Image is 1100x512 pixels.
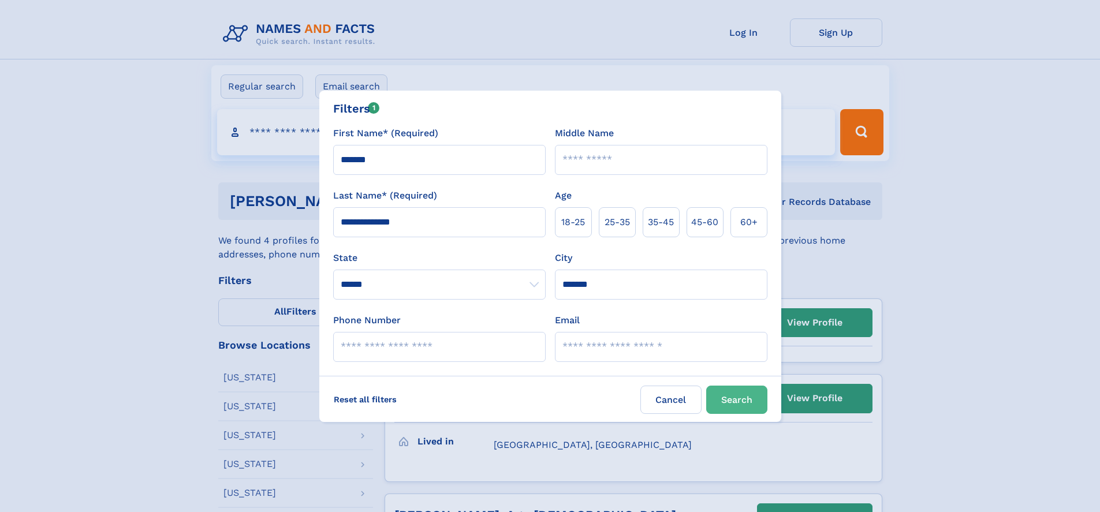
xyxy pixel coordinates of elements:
[640,386,702,414] label: Cancel
[555,126,614,140] label: Middle Name
[605,215,630,229] span: 25‑35
[333,251,546,265] label: State
[561,215,585,229] span: 18‑25
[555,313,580,327] label: Email
[706,386,767,414] button: Search
[648,215,674,229] span: 35‑45
[691,215,718,229] span: 45‑60
[333,313,401,327] label: Phone Number
[333,189,437,203] label: Last Name* (Required)
[333,100,380,117] div: Filters
[555,189,572,203] label: Age
[555,251,572,265] label: City
[333,126,438,140] label: First Name* (Required)
[740,215,758,229] span: 60+
[326,386,404,413] label: Reset all filters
